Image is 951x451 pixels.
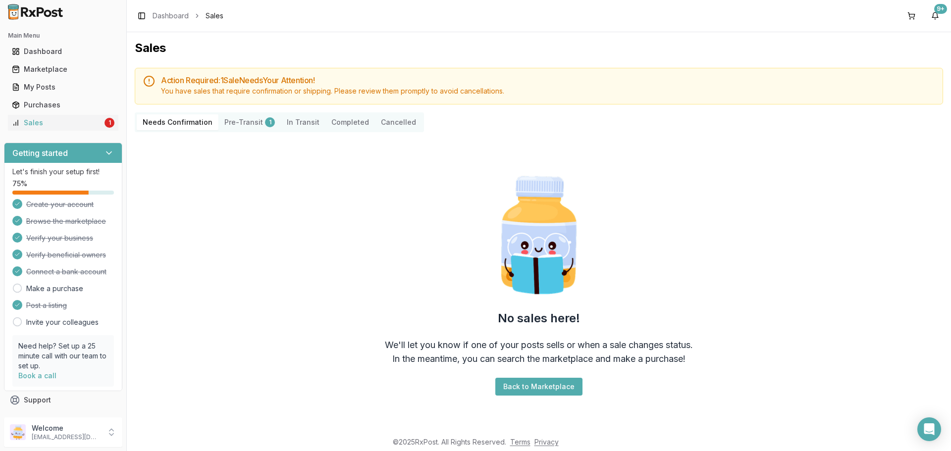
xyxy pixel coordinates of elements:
div: My Posts [12,82,114,92]
a: Purchases [8,96,118,114]
img: User avatar [10,424,26,440]
div: You have sales that require confirmation or shipping. Please review them promptly to avoid cancel... [161,86,935,96]
h5: Action Required: 1 Sale Need s Your Attention! [161,76,935,84]
a: Invite your colleagues [26,317,99,327]
span: Create your account [26,200,94,209]
div: 1 [105,118,114,128]
button: Needs Confirmation [137,114,218,130]
span: Sales [206,11,223,21]
span: Browse the marketplace [26,216,106,226]
button: Back to Marketplace [495,378,582,396]
a: Make a purchase [26,284,83,294]
div: 1 [265,117,275,127]
p: [EMAIL_ADDRESS][DOMAIN_NAME] [32,433,101,441]
a: Sales1 [8,114,118,132]
div: Purchases [12,100,114,110]
a: Dashboard [8,43,118,60]
button: Sales1 [4,115,122,131]
button: 9+ [927,8,943,24]
span: Post a listing [26,301,67,310]
span: 75 % [12,179,27,189]
h1: Sales [135,40,943,56]
div: Open Intercom Messenger [917,417,941,441]
span: Connect a bank account [26,267,106,277]
span: Feedback [24,413,57,423]
h3: Getting started [12,147,68,159]
a: My Posts [8,78,118,96]
button: Pre-Transit [218,114,281,130]
img: Smart Pill Bottle [475,172,602,299]
button: Marketplace [4,61,122,77]
p: Need help? Set up a 25 minute call with our team to set up. [18,341,108,371]
button: Purchases [4,97,122,113]
div: 9+ [934,4,947,14]
img: RxPost Logo [4,4,67,20]
div: Dashboard [12,47,114,56]
a: Book a call [18,371,56,380]
p: Let's finish your setup first! [12,167,114,177]
a: Terms [510,438,530,446]
button: Dashboard [4,44,122,59]
div: In the meantime, you can search the marketplace and make a purchase! [392,352,686,366]
a: Dashboard [153,11,189,21]
a: Privacy [534,438,559,446]
span: Verify beneficial owners [26,250,106,260]
div: Marketplace [12,64,114,74]
button: Feedback [4,409,122,427]
p: Welcome [32,423,101,433]
button: Completed [325,114,375,130]
h2: No sales here! [498,310,580,326]
span: Verify your business [26,233,93,243]
button: Cancelled [375,114,422,130]
a: Marketplace [8,60,118,78]
h2: Main Menu [8,32,118,40]
nav: breadcrumb [153,11,223,21]
div: Sales [12,118,103,128]
div: We'll let you know if one of your posts sells or when a sale changes status. [385,338,693,352]
button: My Posts [4,79,122,95]
button: In Transit [281,114,325,130]
button: Support [4,391,122,409]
